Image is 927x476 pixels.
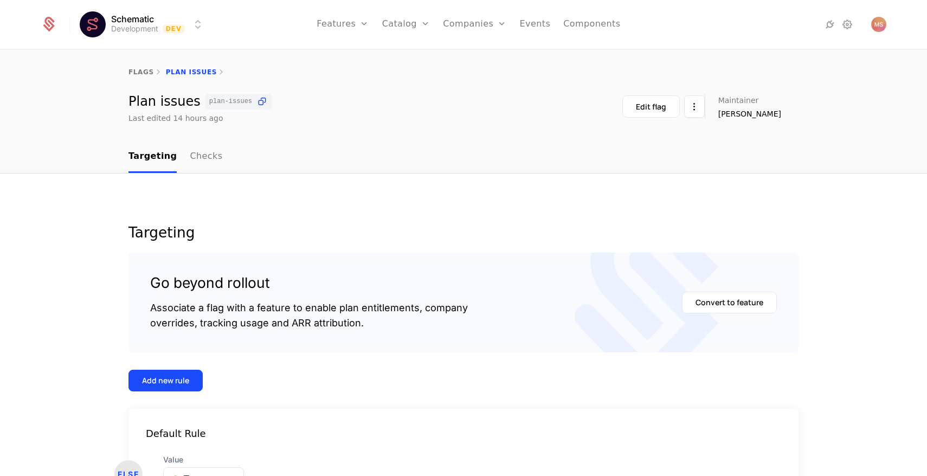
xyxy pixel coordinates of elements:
[128,426,799,441] div: Default Rule
[163,454,244,465] span: Value
[128,113,223,124] div: Last edited 14 hours ago
[636,101,666,112] div: Edit flag
[841,18,854,31] a: Settings
[871,17,886,32] img: Mark Simkiv
[128,141,222,173] ul: Choose Sub Page
[128,370,203,391] button: Add new rule
[684,95,705,118] button: Select action
[150,274,468,292] div: Go beyond rollout
[209,98,252,105] span: plan-issues
[142,375,189,386] div: Add new rule
[871,17,886,32] button: Open user button
[163,24,185,33] span: Dev
[111,15,154,23] span: Schematic
[83,12,204,36] button: Select environment
[190,141,222,173] a: Checks
[718,97,759,104] span: Maintainer
[823,18,836,31] a: Integrations
[128,141,177,173] a: Targeting
[128,141,799,173] nav: Main
[128,68,154,76] a: flags
[622,95,680,118] button: Edit flag
[682,292,777,313] button: Convert to feature
[718,108,781,119] span: [PERSON_NAME]
[80,11,106,37] img: Schematic
[150,300,468,331] div: Associate a flag with a feature to enable plan entitlements, company overrides, tracking usage an...
[111,23,158,34] div: Development
[128,94,272,110] div: Plan issues
[128,226,799,240] div: Targeting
